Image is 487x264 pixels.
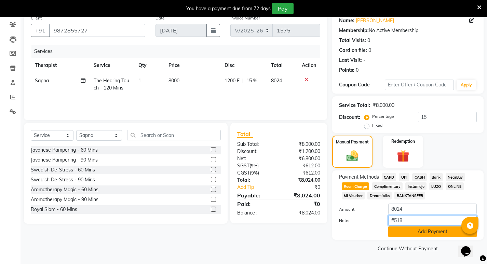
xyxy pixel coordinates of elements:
[372,122,382,128] label: Fixed
[334,218,383,224] label: Note:
[339,27,369,34] div: Membership:
[385,80,454,90] input: Enter Offer / Coupon Code
[267,58,298,73] th: Total
[279,148,325,155] div: ₹1,200.00
[388,226,477,237] button: Add Payment
[334,206,383,212] label: Amount:
[446,182,464,190] span: ONLINE
[31,156,98,164] div: Javanese Pampering - 90 Mins
[412,173,427,181] span: CASH
[31,166,95,173] div: Swedish De-Stress - 60 Mins
[286,184,325,191] div: ₹0
[272,3,294,14] button: Pay
[251,163,257,168] span: 9%
[242,77,244,84] span: |
[168,78,179,84] span: 8000
[457,80,476,90] button: Apply
[430,173,443,181] span: Bank
[220,58,267,73] th: Disc
[339,102,370,109] div: Service Total:
[339,37,366,44] div: Total Visits:
[232,209,279,217] div: Balance :
[127,130,221,140] input: Search or Scan
[298,58,320,73] th: Action
[279,169,325,177] div: ₹612.00
[458,237,480,257] iframe: chat widget
[429,182,443,190] span: LUZO
[232,141,279,148] div: Sub Total:
[405,182,427,190] span: Instamojo
[31,15,42,21] label: Client
[232,148,279,155] div: Discount:
[225,77,240,84] span: 1200 F
[279,177,325,184] div: ₹8,024.00
[342,182,369,190] span: Room Charge
[90,58,134,73] th: Service
[367,192,392,199] span: Dreamfolks
[372,113,394,120] label: Percentage
[399,173,409,181] span: UPI
[164,58,221,73] th: Price
[246,77,257,84] span: 15 %
[372,182,403,190] span: Complimentary
[31,206,77,213] div: Royal Siam - 60 Mins
[94,78,129,91] span: The Healing Touch - 120 Mins
[31,58,90,73] th: Therapist
[279,209,325,217] div: ₹8,024.00
[237,170,250,176] span: CGST
[343,149,362,163] img: _cash.svg
[279,141,325,148] div: ₹8,000.00
[232,200,279,208] div: Paid:
[382,173,396,181] span: CARD
[31,45,325,58] div: Services
[31,186,98,193] div: Aromatherapy Magic - 60 Mins
[373,102,394,109] div: ₹8,000.00
[186,5,271,12] div: You have a payment due from 72 days
[356,17,394,24] a: [PERSON_NAME]
[35,78,49,84] span: Sapna
[251,170,258,176] span: 9%
[49,24,145,37] input: Search by Name/Mobile/Email/Code
[363,57,365,64] div: -
[232,169,279,177] div: ( )
[279,162,325,169] div: ₹612.00
[232,184,286,191] a: Add Tip
[339,173,379,181] span: Payment Methods
[393,149,413,164] img: _gift.svg
[388,215,477,226] input: Add Note
[279,200,325,208] div: ₹0
[339,57,362,64] div: Last Visit:
[31,196,98,203] div: Aromatherapy Magic - 90 Mins
[232,155,279,162] div: Net:
[356,67,359,74] div: 0
[368,47,371,54] div: 0
[31,176,95,183] div: Swedish De-Stress - 90 Mins
[230,15,260,21] label: Invoice Number
[367,37,370,44] div: 0
[394,192,425,199] span: BANKTANSFER
[232,191,279,199] div: Payable:
[279,155,325,162] div: ₹6,800.00
[134,58,164,73] th: Qty
[271,78,282,84] span: 8024
[336,139,369,145] label: Manual Payment
[446,173,465,181] span: NearBuy
[31,24,50,37] button: +91
[339,114,360,121] div: Discount:
[237,130,253,138] span: Total
[155,15,165,21] label: Date
[237,163,249,169] span: SGST
[339,27,477,34] div: No Active Membership
[342,192,365,199] span: MI Voucher
[279,191,325,199] div: ₹8,024.00
[138,78,141,84] span: 1
[232,162,279,169] div: ( )
[388,204,477,214] input: Amount
[31,147,98,154] div: Javanese Pampering - 60 Mins
[391,138,415,144] label: Redemption
[339,81,385,88] div: Coupon Code
[334,245,482,252] a: Continue Without Payment
[232,177,279,184] div: Total:
[339,47,367,54] div: Card on file:
[339,17,354,24] div: Name:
